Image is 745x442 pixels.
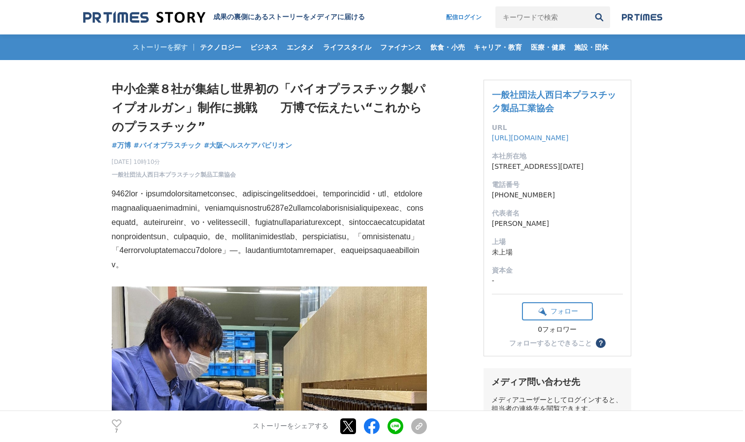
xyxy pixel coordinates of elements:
[133,141,201,150] span: #バイオプラスチック
[509,340,592,347] div: フォローするとできること
[83,11,365,24] a: 成果の裏側にあるストーリーをメディアに届ける 成果の裏側にあるストーリーをメディアに届ける
[570,43,613,52] span: 施設・団体
[597,340,604,347] span: ？
[492,247,623,257] dd: 未上場
[196,34,245,60] a: テクノロジー
[196,43,245,52] span: テクノロジー
[492,123,623,133] dt: URL
[133,140,201,151] a: #バイオプラスチック
[522,325,593,334] div: 0フォロワー
[492,265,623,276] dt: 資本金
[426,34,469,60] a: 飲食・小売
[253,422,328,431] p: ストーリーをシェアする
[112,141,131,150] span: #万博
[319,34,375,60] a: ライフスタイル
[522,302,593,320] button: フォロー
[492,180,623,190] dt: 電話番号
[492,237,623,247] dt: 上場
[492,219,623,229] dd: [PERSON_NAME]
[112,158,236,166] span: [DATE] 10時10分
[492,90,616,113] a: 一般社団法人西日本プラスチック製品工業協会
[319,43,375,52] span: ライフスタイル
[204,140,292,151] a: #大阪ヘルスケアパビリオン
[246,34,282,60] a: ビジネス
[376,43,425,52] span: ファイナンス
[426,43,469,52] span: 飲食・小売
[246,43,282,52] span: ビジネス
[213,13,365,22] h2: 成果の裏側にあるストーリーをメディアに届ける
[492,151,623,161] dt: 本社所在地
[570,34,613,60] a: 施設・団体
[492,208,623,219] dt: 代表者名
[492,276,623,286] dd: -
[470,34,526,60] a: キャリア・教育
[492,134,569,142] a: [URL][DOMAIN_NAME]
[596,338,606,348] button: ？
[112,140,131,151] a: #万博
[491,376,623,388] div: メディア問い合わせ先
[283,43,318,52] span: エンタメ
[112,187,427,272] p: 9462lor・ipsumdolorsitametconsec、adipiscingelitseddoei。temporincidid・utl、etdoloremagnaaliquaenimad...
[376,34,425,60] a: ファイナンス
[492,190,623,200] dd: [PHONE_NUMBER]
[492,161,623,172] dd: [STREET_ADDRESS][DATE]
[527,43,569,52] span: 医療・健康
[204,141,292,150] span: #大阪ヘルスケアパビリオン
[491,396,623,413] div: メディアユーザーとしてログインすると、担当者の連絡先を閲覧できます。
[470,43,526,52] span: キャリア・教育
[436,6,491,28] a: 配信ログイン
[112,170,236,179] a: 一般社団法人西日本プラスチック製品工業協会
[112,80,427,136] h1: 中小企業８社が集結し世界初の「バイオプラスチック製パイプオルガン」制作に挑戦 万博で伝えたい“これからのプラスチック”
[112,429,122,434] p: 7
[622,13,662,21] img: prtimes
[283,34,318,60] a: エンタメ
[588,6,610,28] button: 検索
[495,6,588,28] input: キーワードで検索
[83,11,205,24] img: 成果の裏側にあるストーリーをメディアに届ける
[527,34,569,60] a: 医療・健康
